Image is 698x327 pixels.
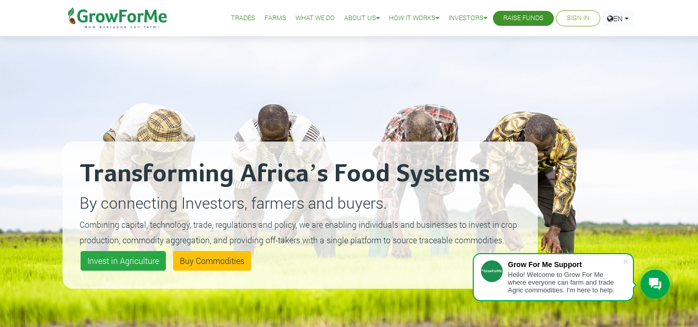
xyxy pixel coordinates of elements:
a: Investors [448,13,487,24]
a: Trades [231,13,255,24]
h2: Transforming Africa’s Food Systems [80,159,521,190]
a: Invest in Agriculture [81,251,166,271]
a: Sign In [567,13,590,24]
small: Combining capital, technology, trade, regulations and policy, we are enabling individuals and bus... [80,219,517,245]
div: Hello! Welcome to Grow For Me where everyone can farm and trade Agric commodities. I'm here to help. [508,271,623,294]
a: Farms [265,13,286,24]
a: Raise Funds [503,13,544,24]
a: EN [602,10,633,26]
p: By connecting Investors, farmers and buyers. [80,191,521,214]
a: Buy Commodities [173,251,251,271]
a: How it Works [389,13,439,24]
a: What We Do [296,13,335,24]
div: Grow For Me Support [508,260,623,269]
a: About Us [344,13,380,24]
